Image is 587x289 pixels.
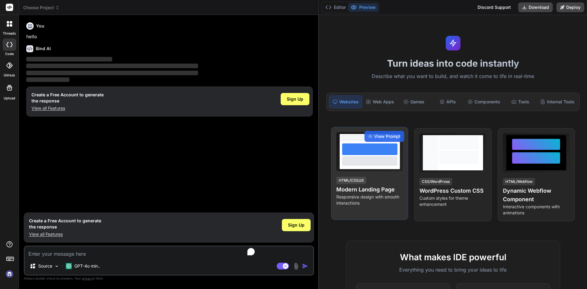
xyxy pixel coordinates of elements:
span: Choose Project [23,5,60,11]
label: Upload [4,96,15,101]
h1: Create a Free Account to generate the response [31,92,104,104]
h2: What makes IDE powerful [356,251,550,264]
span: ‌ [26,77,69,82]
div: Games [398,95,430,108]
span: ‌ [26,64,198,68]
p: GPT-4o min.. [74,263,100,269]
label: threads [3,31,16,36]
h6: You [36,23,44,29]
div: Web Apps [364,95,397,108]
p: View all Features [29,231,101,237]
p: hello [26,33,313,40]
div: Internal Tools [538,95,577,108]
span: Sign Up [287,96,303,102]
p: Always double-check its answers. Your in Bind [24,276,314,281]
span: ‌ [26,71,198,75]
span: ‌ [26,57,112,61]
h4: Dynamic Webflow Component [503,187,570,204]
label: GitHub [4,73,15,78]
button: Editor [323,3,348,12]
img: GPT-4o mini [66,263,72,269]
textarea: To enrich screen reader interactions, please activate Accessibility in Grammarly extension settings [25,246,313,258]
p: Interactive components with animations [503,204,570,216]
span: View Prompt [374,133,401,139]
div: Components [465,95,503,108]
span: privacy [82,276,93,280]
h1: Turn ideas into code instantly [323,58,583,69]
div: Websites [329,95,362,108]
img: attachment [293,263,300,270]
p: Describe what you want to build, and watch it come to life in real-time [323,72,583,80]
div: APIs [432,95,464,108]
p: Everything you need to bring your ideas to life [356,266,550,273]
p: Responsive design with smooth interactions [336,194,403,206]
h4: WordPress Custom CSS [419,187,486,195]
h1: Create a Free Account to generate the response [29,218,101,230]
p: View all Features [31,105,104,111]
div: HTML/CSS/JS [336,177,366,184]
h6: Bind AI [36,46,51,52]
button: Download [518,2,553,12]
div: Discord Support [474,2,515,12]
h4: Modern Landing Page [336,185,403,194]
button: Preview [348,3,378,12]
p: Source [38,263,52,269]
label: code [5,51,14,57]
p: Custom styles for theme enhancement [419,195,486,207]
span: Sign Up [288,222,305,228]
div: HTML/Webflow [503,178,535,185]
img: signin [4,269,15,279]
div: Tools [504,95,537,108]
img: icon [302,263,308,269]
button: Deploy [556,2,584,12]
div: CSS/WordPress [419,178,452,185]
img: Pick Models [54,264,59,269]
